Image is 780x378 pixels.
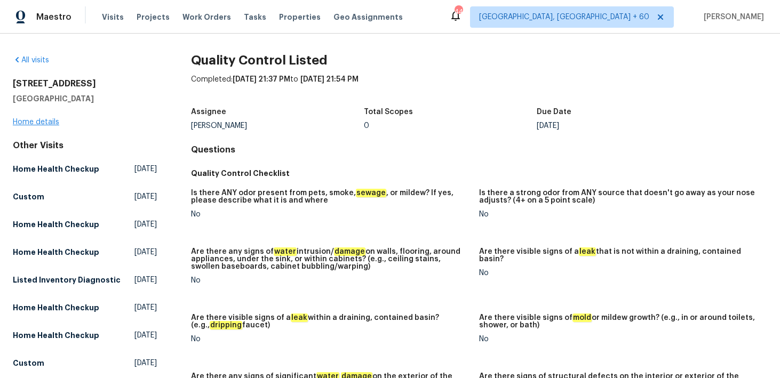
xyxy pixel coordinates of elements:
div: [PERSON_NAME] [191,122,364,130]
h5: Home Health Checkup [13,219,99,230]
a: Home Health Checkup[DATE] [13,298,157,317]
h5: Custom [13,358,44,368]
em: sewage [356,189,386,197]
a: Home Health Checkup[DATE] [13,159,157,179]
h5: Listed Inventory Diagnostic [13,275,121,285]
span: Maestro [36,12,71,22]
div: No [191,335,471,343]
div: No [479,269,759,277]
span: Visits [102,12,124,22]
h5: Assignee [191,108,226,116]
span: [DATE] [134,164,157,174]
a: Custom[DATE] [13,187,157,206]
a: Custom[DATE] [13,353,157,373]
h5: [GEOGRAPHIC_DATA] [13,93,157,104]
div: Completed: to [191,74,767,102]
span: [GEOGRAPHIC_DATA], [GEOGRAPHIC_DATA] + 60 [479,12,649,22]
span: [DATE] [134,275,157,285]
span: Work Orders [182,12,231,22]
h5: Quality Control Checklist [191,168,767,179]
em: mold [572,313,592,322]
h5: Home Health Checkup [13,330,99,341]
span: [DATE] [134,191,157,202]
span: [DATE] 21:37 PM [233,76,290,83]
span: Geo Assignments [333,12,403,22]
a: Home Health Checkup[DATE] [13,326,157,345]
div: 443 [455,6,462,17]
span: Tasks [244,13,266,21]
div: Other Visits [13,140,157,151]
em: dripping [210,321,242,329]
div: [DATE] [537,122,710,130]
h5: Due Date [537,108,571,116]
a: Listed Inventory Diagnostic[DATE] [13,270,157,289]
span: [DATE] [134,302,157,313]
span: [DATE] 21:54 PM [300,76,359,83]
a: Home details [13,118,59,126]
div: No [479,335,759,343]
span: [DATE] [134,358,157,368]
h5: Home Health Checkup [13,302,99,313]
h2: Quality Control Listed [191,55,767,66]
h5: Is there a strong odor from ANY source that doesn't go away as your nose adjusts? (4+ on a 5 poin... [479,189,759,204]
h5: Total Scopes [364,108,413,116]
span: [PERSON_NAME] [699,12,764,22]
h4: Questions [191,144,767,155]
div: No [479,211,759,218]
span: Projects [137,12,170,22]
h5: Are there any signs of intrusion/ on walls, flooring, around appliances, under the sink, or withi... [191,248,471,270]
div: No [191,277,471,284]
h5: Are there visible signs of a that is not within a draining, contained basin? [479,248,759,263]
em: water [274,247,297,256]
div: No [191,211,471,218]
a: Home Health Checkup[DATE] [13,215,157,234]
h5: Are there visible signs of a within a draining, contained basin? (e.g., faucet) [191,314,471,329]
h5: Is there ANY odor present from pets, smoke, , or mildew? If yes, please describe what it is and w... [191,189,471,204]
em: leak [291,313,308,322]
em: damage [334,247,365,256]
h5: Home Health Checkup [13,164,99,174]
h5: Are there visible signs of or mildew growth? (e.g., in or around toilets, shower, or bath) [479,314,759,329]
h5: Custom [13,191,44,202]
span: [DATE] [134,219,157,230]
span: [DATE] [134,247,157,258]
a: All visits [13,57,49,64]
h2: [STREET_ADDRESS] [13,78,157,89]
span: [DATE] [134,330,157,341]
h5: Home Health Checkup [13,247,99,258]
em: leak [579,247,596,256]
a: Home Health Checkup[DATE] [13,243,157,262]
span: Properties [279,12,321,22]
div: 0 [364,122,537,130]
